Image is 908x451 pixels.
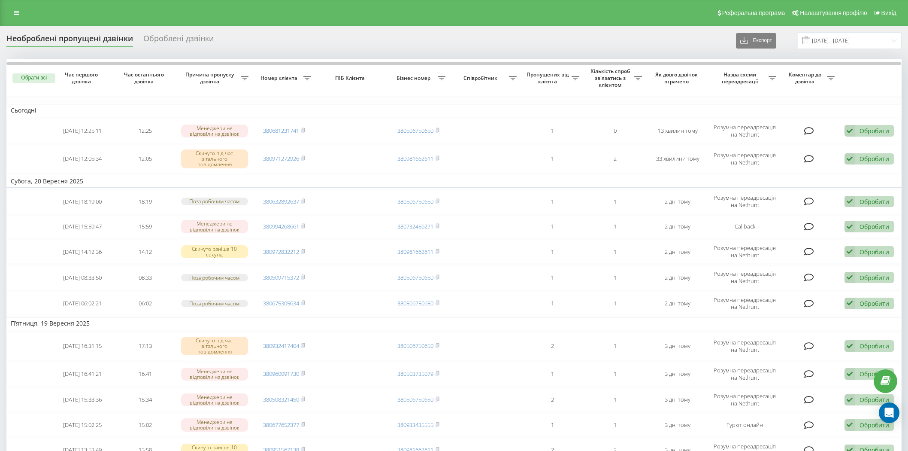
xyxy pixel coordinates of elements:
td: [DATE] 14:12:36 [51,240,114,264]
td: 2 [521,332,584,360]
td: Розумна переадресація на Nethunt [709,362,781,386]
td: 0 [584,119,646,143]
span: Номер клієнта [257,75,303,82]
a: 380506750650 [397,299,433,307]
div: Обробити [860,155,889,163]
td: 2 дні тому [646,189,709,213]
td: 18:19 [114,189,176,213]
div: Менеджери не відповіли на дзвінок [181,418,248,431]
a: 380681231741 [263,127,299,134]
a: 380503735079 [397,370,433,378]
td: Розумна переадресація на Nethunt [709,189,781,213]
a: 380508321450 [263,396,299,403]
td: 12:05 [114,145,176,173]
td: [DATE] 18:19:00 [51,189,114,213]
td: 12:25 [114,119,176,143]
a: 380506750650 [397,396,433,403]
span: Причина пропуску дзвінка [181,71,240,85]
a: 380677652377 [263,421,299,429]
a: 380506750650 [397,274,433,281]
a: 380971272926 [263,155,299,162]
td: 2 дні тому [646,291,709,315]
td: Розумна переадресація на Nethunt [709,145,781,173]
div: Менеджери не відповіли на дзвінок [181,368,248,381]
td: 1 [584,388,646,412]
span: Пропущених від клієнта [525,71,572,85]
td: Розумна переадресація на Nethunt [709,332,781,360]
div: Обробити [860,248,889,256]
a: 380732456271 [397,222,433,230]
td: 2 дні тому [646,240,709,264]
a: 380506750650 [397,342,433,350]
a: 380632892637 [263,198,299,205]
div: Open Intercom Messenger [879,402,899,423]
td: 14:12 [114,240,176,264]
td: 16:41 [114,362,176,386]
td: 1 [584,291,646,315]
td: [DATE] 16:31:15 [51,332,114,360]
td: 33 хвилини тому [646,145,709,173]
td: [DATE] 12:25:11 [51,119,114,143]
div: Менеджери не відповіли на дзвінок [181,125,248,137]
span: Реферальна програма [722,9,785,16]
td: Callback [709,215,781,238]
a: 380981662611 [397,155,433,162]
div: Обробити [860,198,889,206]
td: 1 [521,265,584,289]
div: Оброблені дзвінки [143,34,214,47]
td: 1 [584,332,646,360]
div: Поза робочим часом [181,300,248,307]
td: Розумна переадресація на Nethunt [709,388,781,412]
td: 1 [584,414,646,436]
td: Розумна переадресація на Nethunt [709,240,781,264]
div: Необроблені пропущені дзвінки [6,34,133,47]
a: 380509715372 [263,274,299,281]
div: Обробити [860,299,889,308]
span: ПІБ Клієнта [323,75,379,82]
td: 3 дні тому [646,388,709,412]
a: 380506750650 [397,127,433,134]
td: [DATE] 12:05:34 [51,145,114,173]
div: Менеджери не відповіли на дзвінок [181,220,248,233]
td: 1 [521,414,584,436]
td: 15:02 [114,414,176,436]
td: 2 дні тому [646,265,709,289]
a: 380932417404 [263,342,299,350]
td: 06:02 [114,291,176,315]
td: 08:33 [114,265,176,289]
div: Скинуто раніше 10 секунд [181,245,248,258]
div: Обробити [860,342,889,350]
td: Розумна переадресація на Nethunt [709,265,781,289]
button: Експорт [736,33,776,49]
td: Розумна переадресація на Nethunt [709,291,781,315]
div: Менеджери не відповіли на дзвінок [181,393,248,406]
span: Кількість спроб зв'язатись з клієнтом [588,68,634,88]
td: 1 [521,291,584,315]
span: Час останнього дзвінка [121,71,169,85]
td: [DATE] 15:33:36 [51,388,114,412]
div: Поза робочим часом [181,274,248,281]
a: 380994268661 [263,222,299,230]
td: [DATE] 16:41:21 [51,362,114,386]
td: 1 [584,240,646,264]
div: Обробити [860,222,889,231]
a: 380960091730 [263,370,299,378]
div: Поза робочим часом [181,198,248,205]
td: 3 дні тому [646,332,709,360]
td: 1 [521,240,584,264]
td: [DATE] 08:33:50 [51,265,114,289]
td: 17:13 [114,332,176,360]
span: Вихід [881,9,896,16]
span: Співробітник [454,75,509,82]
td: Субота, 20 Вересня 2025 [6,175,902,188]
td: 1 [584,265,646,289]
td: 15:34 [114,388,176,412]
td: 3 дні тому [646,362,709,386]
span: Час першого дзвінка [58,71,107,85]
a: 380506750650 [397,198,433,205]
td: [DATE] 06:02:21 [51,291,114,315]
td: [DATE] 15:59:47 [51,215,114,238]
td: 1 [521,215,584,238]
td: 1 [521,189,584,213]
span: Бізнес номер [391,75,438,82]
